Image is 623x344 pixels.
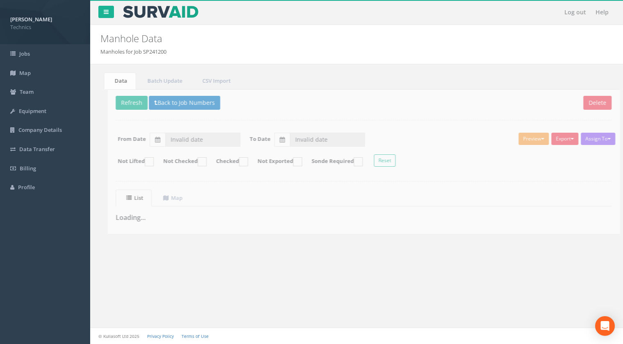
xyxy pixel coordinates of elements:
[109,214,605,222] h3: Loading...
[102,157,147,166] label: Not Lifted
[188,72,236,89] a: CSV Import
[296,157,356,166] label: Sonde Required
[142,96,213,110] button: Back to Job Numbers
[576,96,605,110] button: Delete
[119,194,136,201] uib-tab-heading: List
[158,133,233,147] input: From Date
[595,316,615,336] div: Open Intercom Messenger
[133,72,187,89] a: Batch Update
[512,133,542,145] button: Preview
[19,107,46,115] span: Equipment
[10,23,80,31] span: Technics
[544,133,571,145] button: Export
[98,333,139,339] small: © Kullasoft Ltd 2025
[100,72,132,89] a: Data
[242,157,295,166] label: Not Exported
[283,133,358,147] input: To Date
[156,194,175,201] uib-tab-heading: Map
[19,145,55,153] span: Data Transfer
[100,48,166,56] li: Manholes for Job SP241200
[20,165,36,172] span: Billing
[574,133,608,145] button: Assign To
[111,135,139,143] label: From Date
[182,333,209,339] a: Terms of Use
[109,190,145,206] a: List
[18,183,35,191] span: Profile
[19,69,31,77] span: Map
[109,96,141,110] button: Refresh
[100,33,525,44] h2: Manhole Data
[146,190,184,206] a: Map
[148,157,200,166] label: Not Checked
[10,16,52,23] strong: [PERSON_NAME]
[18,126,62,134] span: Company Details
[20,88,34,95] span: Team
[201,157,241,166] label: Checked
[367,154,389,167] button: Reset
[243,135,264,143] label: To Date
[147,333,174,339] a: Privacy Policy
[10,14,80,31] a: [PERSON_NAME] Technics
[19,50,30,57] span: Jobs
